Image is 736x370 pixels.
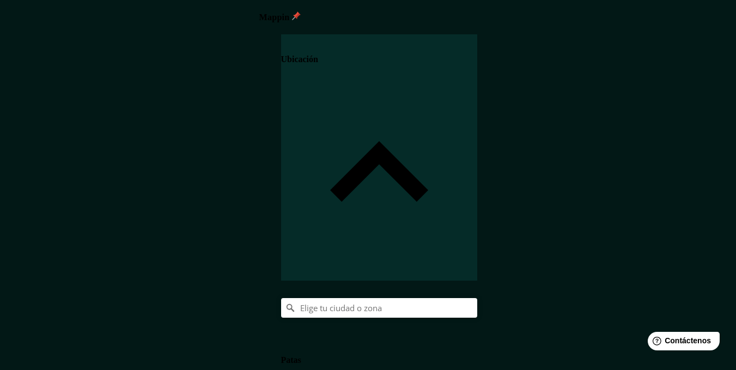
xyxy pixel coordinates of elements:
font: Patas [281,355,301,365]
input: Elige tu ciudad o zona [281,298,477,318]
div: Ubicación [281,34,477,281]
font: Mappin [259,13,290,22]
img: pin-icon.png [292,11,301,20]
iframe: Lanzador de widgets de ayuda [639,327,724,358]
font: Ubicación [281,54,318,64]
